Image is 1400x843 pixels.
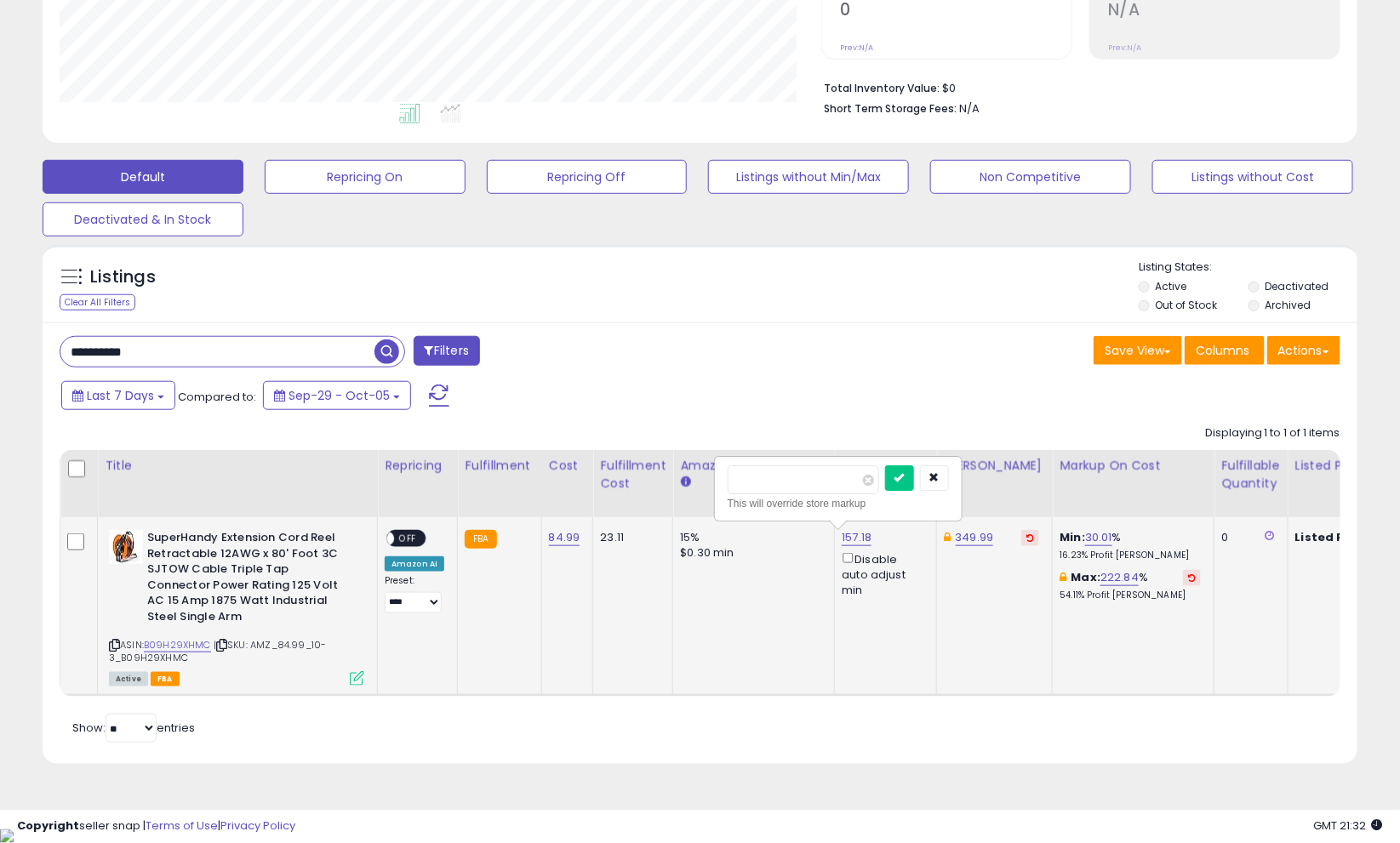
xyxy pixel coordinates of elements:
div: Displaying 1 to 1 of 1 items [1205,425,1340,441]
div: seller snap | | [17,818,295,834]
button: Filters [414,336,480,366]
i: This overrides the store level Dynamic Max Price for this listing [944,532,951,543]
div: Fulfillment [465,457,534,475]
p: Listing States: [1139,259,1357,276]
button: Default [43,160,243,194]
div: ASIN: [109,530,364,684]
div: Repricing [385,457,450,475]
a: Terms of Use [146,817,218,834]
button: Sep-29 - Oct-05 [263,381,411,410]
label: Deactivated [1265,279,1329,293]
label: Out of Stock [1155,298,1217,312]
i: This overrides the store level max markup for this listing [1060,572,1066,583]
span: Columns [1196,342,1249,359]
small: Prev: N/A [1108,43,1141,53]
div: Title [105,457,370,475]
b: Max: [1071,569,1101,585]
div: Disable auto adjust min [842,550,923,598]
div: [PERSON_NAME] [944,457,1045,475]
i: Revert to store-level Max Markup [1188,573,1196,582]
div: 15% [680,530,821,545]
div: Preset: [385,575,444,613]
span: All listings currently available for purchase on Amazon [109,672,148,686]
span: OFF [394,532,421,546]
li: $0 [824,77,1328,97]
a: 30.01 [1085,529,1112,546]
p: 54.11% Profit [PERSON_NAME] [1060,590,1201,601]
div: Fulfillment Cost [600,457,666,493]
span: FBA [151,672,180,686]
button: Columns [1185,336,1265,365]
a: 349.99 [956,529,994,546]
label: Active [1155,279,1186,293]
label: Archived [1265,298,1311,312]
small: Prev: N/A [840,43,873,53]
button: Save View [1094,336,1182,365]
button: Actions [1267,336,1340,365]
b: Min: [1060,529,1085,545]
div: % [1060,530,1201,561]
div: % [1060,570,1201,601]
span: Show: entries [72,720,195,736]
a: B09H29XHMC [144,638,211,652]
small: FBA [465,530,496,549]
span: Compared to: [178,389,256,405]
div: Amazon AI [385,556,444,572]
a: 222.84 [1100,569,1139,586]
a: 157.18 [842,529,871,546]
button: Listings without Cost [1152,160,1353,194]
div: Fulfillable Quantity [1221,457,1280,493]
b: SuperHandy Extension Cord Reel Retractable 12AWG x 80' Foot 3C SJTOW Cable Triple Tap Connector P... [147,530,354,629]
span: Last 7 Days [87,387,154,404]
div: This will override store markup [728,495,949,512]
span: | SKU: AMZ_84.99_10-3_B09H29XHMC [109,638,326,664]
div: $0.30 min [680,545,821,561]
img: 41kbEqW47PL._SL40_.jpg [109,530,143,564]
p: 16.23% Profit [PERSON_NAME] [1060,550,1201,561]
div: Markup on Cost [1060,457,1207,475]
strong: Copyright [17,817,79,834]
b: Short Term Storage Fees: [824,101,957,116]
b: Total Inventory Value: [824,81,940,95]
h5: Listings [90,265,156,289]
button: Non Competitive [930,160,1131,194]
span: Sep-29 - Oct-05 [289,387,390,404]
button: Repricing On [265,160,466,194]
th: The percentage added to the cost of goods (COGS) that forms the calculator for Min & Max prices. [1053,450,1214,517]
small: Amazon Fees. [680,475,690,490]
button: Deactivated & In Stock [43,202,243,236]
div: Clear All Filters [60,294,135,310]
span: N/A [959,100,980,117]
button: Last 7 Days [61,381,175,410]
div: Cost [549,457,586,475]
div: 0 [1221,530,1274,545]
a: Privacy Policy [220,817,295,834]
div: 23.11 [600,530,660,545]
button: Repricing Off [487,160,688,194]
i: Revert to store-level Dynamic Max Price [1026,533,1034,542]
div: Amazon Fees [680,457,827,475]
b: Listed Price: [1295,529,1373,545]
button: Listings without Min/Max [708,160,909,194]
span: 2025-10-13 21:32 GMT [1314,817,1383,834]
a: 84.99 [549,529,580,546]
